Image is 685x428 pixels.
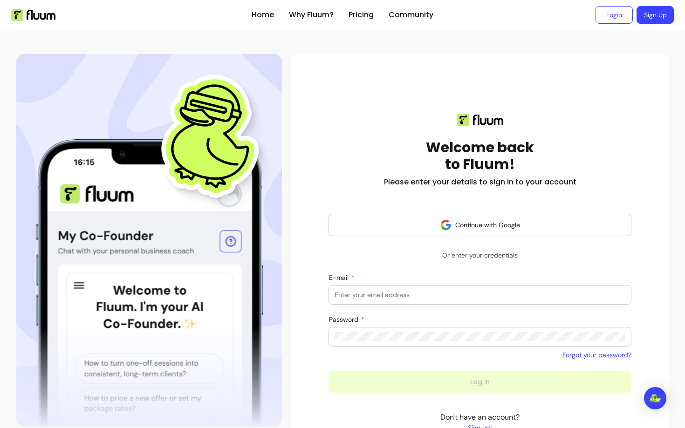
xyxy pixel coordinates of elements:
[252,9,274,20] a: Home
[289,9,334,20] a: Why Fluum?
[329,273,350,282] span: E-mail
[389,9,433,20] a: Community
[384,177,576,188] h2: Please enter your details to sign in to your account
[335,290,625,299] input: E-mail
[440,219,452,231] img: avatar
[644,387,666,409] div: Open Intercom Messenger
[329,315,360,324] span: Password
[349,9,374,20] a: Pricing
[335,332,625,341] input: Password
[596,6,633,24] a: Login
[562,350,631,360] a: Forgot your password?
[637,6,674,24] a: Sign Up
[426,139,534,173] h1: Welcome back to Fluum!
[11,9,55,21] img: Fluum Logo
[457,114,503,126] img: Fluum logo
[435,247,525,264] span: Or enter your credentials
[329,214,631,236] button: Continue with Google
